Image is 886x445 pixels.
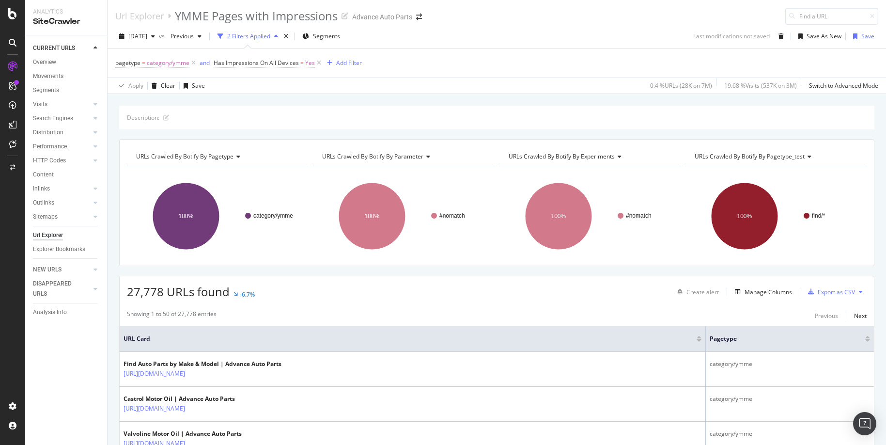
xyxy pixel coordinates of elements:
[804,284,855,300] button: Export as CSV
[710,429,870,438] div: category/ymme
[159,32,167,40] span: vs
[313,32,340,40] span: Segments
[33,156,66,166] div: HTTP Codes
[33,8,99,16] div: Analytics
[200,58,210,67] button: and
[33,170,54,180] div: Content
[33,230,63,240] div: Url Explorer
[33,307,67,318] div: Analysis Info
[724,81,797,90] div: 19.68 % Visits ( 537K on 3M )
[33,113,73,124] div: Search Engines
[313,174,493,258] svg: A chart.
[33,265,62,275] div: NEW URLS
[179,213,194,220] text: 100%
[115,59,140,67] span: pagetype
[253,212,293,219] text: category/ymme
[416,14,422,20] div: arrow-right-arrow-left
[124,369,185,379] a: [URL][DOMAIN_NAME]
[809,81,878,90] div: Switch to Advanced Mode
[175,8,338,24] div: YMME Pages with Impressions
[33,71,100,81] a: Movements
[320,149,485,164] h4: URLs Crawled By Botify By parameter
[300,59,304,67] span: =
[33,57,56,67] div: Overview
[33,244,85,254] div: Explorer Bookmarks
[794,29,841,44] button: Save As New
[200,59,210,67] div: and
[127,284,230,300] span: 27,778 URLs found
[240,290,255,299] div: -6.7%
[336,59,362,67] div: Add Filter
[33,212,91,222] a: Sitemaps
[33,230,100,240] a: Url Explorer
[33,127,91,138] a: Distribution
[509,152,615,160] span: URLs Crawled By Botify By experiments
[365,213,380,220] text: 100%
[33,184,91,194] a: Inlinks
[33,99,91,110] a: Visits
[785,8,878,25] input: Find a URL
[499,174,679,258] svg: A chart.
[115,29,159,44] button: [DATE]
[849,29,874,44] button: Save
[854,312,867,320] div: Next
[33,71,63,81] div: Movements
[854,310,867,321] button: Next
[33,113,91,124] a: Search Engines
[33,99,47,110] div: Visits
[227,32,270,40] div: 2 Filters Applied
[812,212,825,219] text: find/*
[853,412,876,435] div: Open Intercom Messenger
[128,81,143,90] div: Apply
[136,152,233,160] span: URLs Crawled By Botify By pagetype
[161,81,175,90] div: Clear
[192,81,205,90] div: Save
[33,265,91,275] a: NEW URLS
[33,212,58,222] div: Sitemaps
[626,212,652,219] text: #nomatch
[180,78,205,94] button: Save
[685,174,865,258] svg: A chart.
[298,29,344,44] button: Segments
[33,142,67,152] div: Performance
[305,56,315,70] span: Yes
[124,360,281,368] div: Find Auto Parts by Make & Model | Advance Auto Parts
[322,152,423,160] span: URLs Crawled By Botify By parameter
[693,32,770,40] div: Last modifications not saved
[710,334,851,343] span: pagetype
[115,78,143,94] button: Apply
[551,213,566,220] text: 100%
[167,29,205,44] button: Previous
[127,310,217,321] div: Showing 1 to 50 of 27,778 entries
[127,174,307,258] div: A chart.
[815,312,838,320] div: Previous
[710,395,870,403] div: category/ymme
[507,149,672,164] h4: URLs Crawled By Botify By experiments
[214,59,299,67] span: Has Impressions On All Devices
[124,429,242,438] div: Valvoline Motor Oil | Advance Auto Parts
[33,279,82,299] div: DISAPPEARED URLS
[33,85,100,95] a: Segments
[818,288,855,296] div: Export as CSV
[745,288,792,296] div: Manage Columns
[115,11,164,21] a: Url Explorer
[124,395,235,403] div: Castrol Motor Oil | Advance Auto Parts
[439,212,465,219] text: #nomatch
[33,43,75,53] div: CURRENT URLS
[33,244,100,254] a: Explorer Bookmarks
[127,113,159,122] div: Description:
[33,184,50,194] div: Inlinks
[33,307,100,318] a: Analysis Info
[861,32,874,40] div: Save
[710,360,870,368] div: category/ymme
[33,85,59,95] div: Segments
[124,404,185,413] a: [URL][DOMAIN_NAME]
[128,32,147,40] span: 2025 Aug. 2nd
[693,149,858,164] h4: URLs Crawled By Botify By pagetype_test
[33,170,100,180] a: Content
[815,310,838,321] button: Previous
[214,29,282,44] button: 2 Filters Applied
